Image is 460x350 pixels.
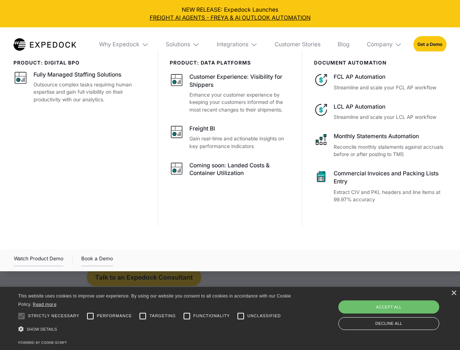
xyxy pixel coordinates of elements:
div: product: digital bpo [13,60,146,66]
a: Fully Managed Staffing SolutionsOutsource complex tasks requiring human expertise and gain full v... [13,71,146,103]
div: Monthly Statements Automation [334,132,446,140]
a: Customer Stories [269,27,326,62]
div: Show details [18,324,294,334]
span: Performance [97,313,132,319]
div: Coming soon: Landed Costs & Container Utilization [189,162,291,178]
div: Fully Managed Staffing Solutions [34,71,121,79]
a: Blog [332,27,355,62]
a: FREIGHT AI AGENTS - FREYA & AI OUTLOOK AUTOMATION [6,14,455,22]
div: Watch Product Demo [14,254,63,266]
a: Monthly Statements AutomationReconcile monthly statements against accruals before or after postin... [314,132,447,158]
div: PRODUCT: data platforms [170,60,291,66]
a: open lightbox [14,254,63,266]
a: LCL AP AutomationStreamline and scale your LCL AP workflow [314,103,447,121]
div: NEW RELEASE: Expedock Launches [6,6,455,22]
div: Integrations [217,41,248,48]
span: Functionality [193,313,230,319]
div: Integrations [211,27,263,62]
a: FCL AP AutomationStreamline and scale your FCL AP workflow [314,73,447,91]
a: Read more [33,302,56,307]
span: Targeting [149,313,176,319]
div: Why Expedock [99,41,139,48]
p: Outsource complex tasks requiring human expertise and gain full visibility on their productivity ... [34,81,146,104]
iframe: Chat Widget [339,271,460,350]
span: Strictly necessary [28,313,79,319]
div: FCL AP Automation [334,73,446,81]
p: Streamline and scale your LCL AP workflow [334,113,446,121]
div: Freight BI [189,125,215,133]
p: Gain real-time and actionable insights on key performance indicators [189,135,291,150]
div: Company [361,27,408,62]
div: document automation [314,60,447,66]
div: Why Expedock [93,27,154,62]
p: Enhance your customer experience by keeping your customers informed of the most recent changes to... [189,91,291,114]
p: Reconcile monthly statements against accruals before or after posting to TMS [334,143,446,158]
a: Coming soon: Landed Costs & Container Utilization [170,162,291,180]
span: Unclassified [247,313,281,319]
a: Commercial Invoices and Packing Lists EntryExtract CIV and PKL headers and line items at 99.97% a... [314,170,447,203]
a: Book a Demo [81,254,113,266]
p: Streamline and scale your FCL AP workflow [334,84,446,92]
div: Solutions [166,41,190,48]
a: Powered by cookie-script [18,341,67,345]
p: Extract CIV and PKL headers and line items at 99.97% accuracy [334,188,446,203]
div: Company [367,41,393,48]
a: Customer Experience: Visibility for ShippersEnhance your customer experience by keeping your cust... [170,73,291,113]
div: Commercial Invoices and Packing Lists Entry [334,170,446,186]
div: Customer Experience: Visibility for Shippers [189,73,291,89]
span: Show details [27,327,57,331]
a: Get a Demo [413,36,447,52]
a: Freight BIGain real-time and actionable insights on key performance indicators [170,125,291,150]
span: This website uses cookies to improve user experience. By using our website you consent to all coo... [18,293,291,307]
div: LCL AP Automation [334,103,446,111]
div: Solutions [160,27,205,62]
